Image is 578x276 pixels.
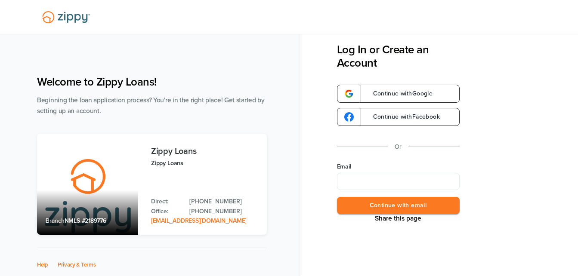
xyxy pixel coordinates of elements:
[151,197,181,206] p: Direct:
[151,147,258,156] h3: Zippy Loans
[344,89,354,98] img: google-logo
[37,75,267,89] h1: Welcome to Zippy Loans!
[189,207,258,216] a: Office Phone: 512-975-2947
[151,217,247,224] a: Email Address: zippyguide@zippymh.com
[337,173,460,190] input: Email Address
[337,108,460,126] a: google-logoContinue withFacebook
[189,197,258,206] a: Direct Phone: 512-975-2947
[151,158,258,168] p: Zippy Loans
[151,207,181,216] p: Office:
[365,91,433,97] span: Continue with Google
[46,217,65,224] span: Branch
[58,261,96,268] a: Privacy & Terms
[395,141,402,152] p: Or
[337,43,460,70] h3: Log In or Create an Account
[372,214,424,223] button: Share This Page
[365,114,440,120] span: Continue with Facebook
[37,96,265,115] span: Beginning the loan application process? You're in the right place! Get started by setting up an a...
[337,163,460,171] label: Email
[37,261,48,268] a: Help
[65,217,106,224] span: NMLS #2189776
[344,112,354,122] img: google-logo
[337,197,460,215] button: Continue with email
[37,7,95,27] img: Lender Logo
[337,85,460,103] a: google-logoContinue withGoogle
